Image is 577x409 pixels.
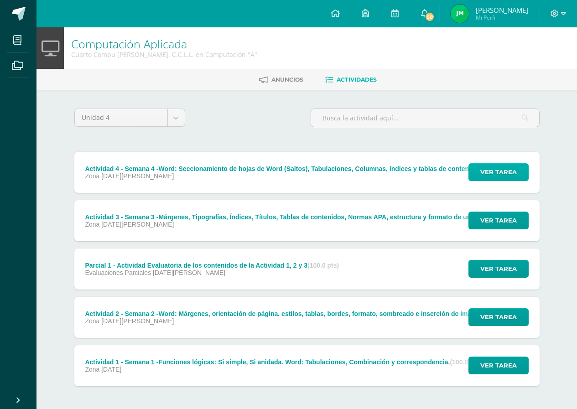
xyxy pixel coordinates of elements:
[451,5,469,23] img: 456f60c5d55af7bedfd6d54b1a2965a1.png
[480,260,517,277] span: Ver tarea
[82,109,161,126] span: Unidad 4
[480,212,517,229] span: Ver tarea
[71,50,257,59] div: Cuarto Compu Bach. C.C.L.L. en Computación 'A'
[71,37,257,50] h1: Computación Aplicada
[85,172,99,180] span: Zona
[468,212,529,229] button: Ver tarea
[468,260,529,278] button: Ver tarea
[325,72,377,87] a: Actividades
[153,269,225,276] span: [DATE][PERSON_NAME]
[468,357,529,374] button: Ver tarea
[101,366,121,373] span: [DATE]
[425,12,435,22] span: 50
[480,164,517,181] span: Ver tarea
[476,14,528,21] span: Mi Perfil
[468,163,529,181] button: Ver tarea
[101,172,174,180] span: [DATE][PERSON_NAME]
[85,366,99,373] span: Zona
[307,262,339,269] strong: (100.0 pts)
[85,310,521,317] div: Actividad 2 - Semana 2 -Word: Márgenes, orientación de página, estilos, tablas, bordes, formato, ...
[71,36,187,52] a: Computación Aplicada
[101,221,174,228] span: [DATE][PERSON_NAME]
[337,76,377,83] span: Actividades
[85,358,481,366] div: Actividad 1 - Semana 1 -Funciones lógicas: Si simple, Si anidada. Word: Tabulaciones, Combinación...
[476,5,528,15] span: [PERSON_NAME]
[450,358,481,366] strong: (100.0 pts)
[85,262,339,269] div: Parcial 1 - Actividad Evaluatoria de los contenidos de la Actividad 1, 2 y 3
[480,309,517,326] span: Ver tarea
[311,109,539,127] input: Busca la actividad aquí...
[85,221,99,228] span: Zona
[468,308,529,326] button: Ver tarea
[85,269,151,276] span: Evaluaciones Parciales
[480,357,517,374] span: Ver tarea
[259,72,303,87] a: Anuncios
[75,109,185,126] a: Unidad 4
[85,165,512,172] div: Actividad 4 - Semana 4 -Word: Seccionamiento de hojas de Word (Saltos), Tabulaciones, Columnas, í...
[101,317,174,325] span: [DATE][PERSON_NAME]
[271,76,303,83] span: Anuncios
[85,317,99,325] span: Zona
